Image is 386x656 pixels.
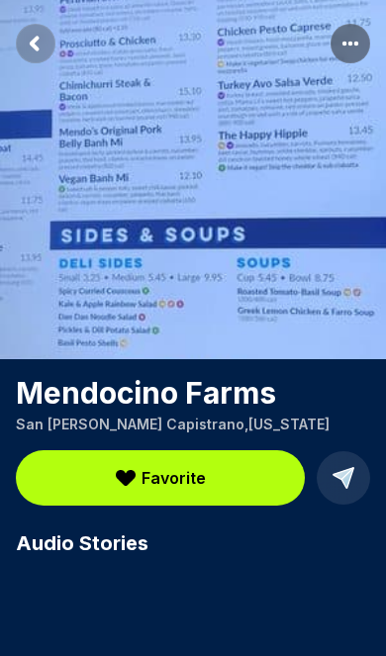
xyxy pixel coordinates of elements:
h1: Mendocino Farms [16,375,370,411]
button: More options [331,24,370,63]
button: Favorite [16,450,305,506]
p: San [PERSON_NAME] Capistrano , [US_STATE] [16,415,370,434]
button: Return to previous page [16,24,55,63]
span: Favorite [142,466,206,490]
span: Audio Stories [16,529,148,557]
